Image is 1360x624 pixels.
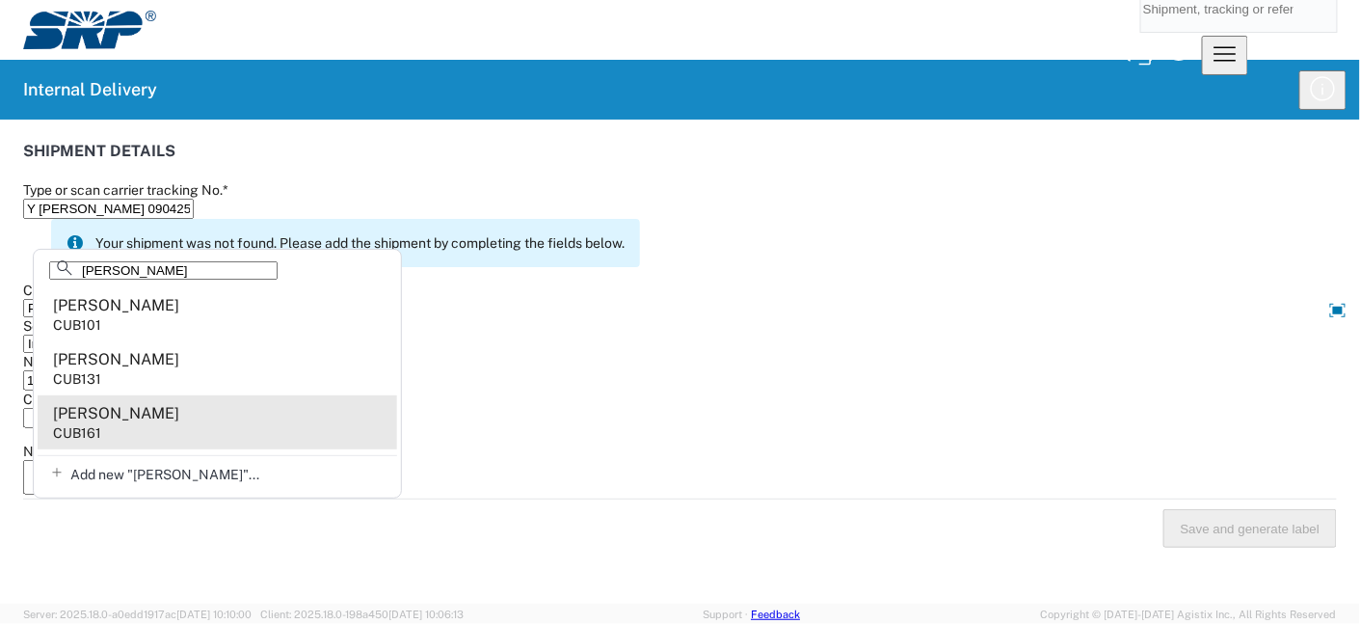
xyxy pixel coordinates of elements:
[1040,606,1337,623] span: Copyright © [DATE]-[DATE] Agistix Inc., All Rights Reserved
[23,444,61,459] label: Notes
[751,609,800,620] a: Feedback
[260,609,464,620] span: Client: 2025.18.0-198a450
[53,295,179,316] div: [PERSON_NAME]
[704,609,752,620] a: Support
[53,424,101,442] div: CUB161
[23,354,131,369] label: No. of packages
[23,392,117,407] label: Contact name
[53,403,179,424] div: [PERSON_NAME]
[1163,509,1337,548] button: Save and generate label
[53,349,179,370] div: [PERSON_NAME]
[23,609,252,620] span: Server: 2025.18.0-a0edd1917ac
[23,283,71,298] label: Carrier
[23,78,157,101] h2: Internal Delivery
[23,11,156,49] img: srp
[176,609,252,620] span: [DATE] 10:10:00
[23,318,75,334] label: Service
[95,234,625,252] span: Your shipment was not found. Please add the shipment by completing the fields below.
[53,316,101,334] div: CUB101
[70,466,259,483] span: Add new "[PERSON_NAME]"...
[23,143,1337,181] div: SHIPMENT DETAILS
[23,182,228,198] label: Type or scan carrier tracking No.
[53,370,101,388] div: CUB131
[388,609,464,620] span: [DATE] 10:06:13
